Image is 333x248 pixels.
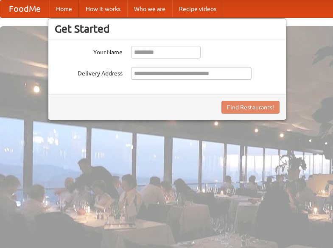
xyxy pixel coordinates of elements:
[172,0,223,17] a: Recipe videos
[55,67,123,78] label: Delivery Address
[55,46,123,56] label: Your Name
[221,101,280,114] button: Find Restaurants!
[55,22,280,35] h3: Get Started
[0,0,49,17] a: FoodMe
[79,0,127,17] a: How it works
[49,0,79,17] a: Home
[127,0,172,17] a: Who we are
